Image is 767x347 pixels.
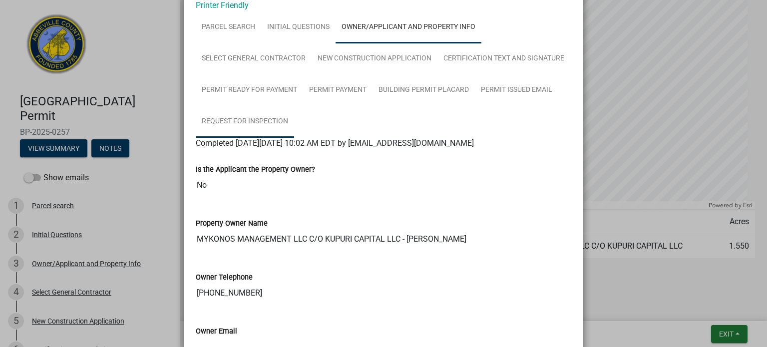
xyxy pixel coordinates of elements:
[196,220,268,227] label: Property Owner Name
[261,11,336,43] a: Initial Questions
[196,74,303,106] a: Permit Ready for Payment
[196,0,249,10] a: Printer Friendly
[196,43,312,75] a: Select General Contractor
[196,106,294,138] a: Request for Inspection
[196,274,253,281] label: Owner Telephone
[373,74,475,106] a: Building Permit Placard
[437,43,570,75] a: Certification Text and Signature
[196,138,474,148] span: Completed [DATE][DATE] 10:02 AM EDT by [EMAIL_ADDRESS][DOMAIN_NAME]
[312,43,437,75] a: New Construction Application
[196,166,315,173] label: Is the Applicant the Property Owner?
[196,11,261,43] a: Parcel search
[196,328,237,335] label: Owner Email
[303,74,373,106] a: Permit Payment
[475,74,558,106] a: Permit Issued Email
[336,11,481,43] a: Owner/Applicant and Property Info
